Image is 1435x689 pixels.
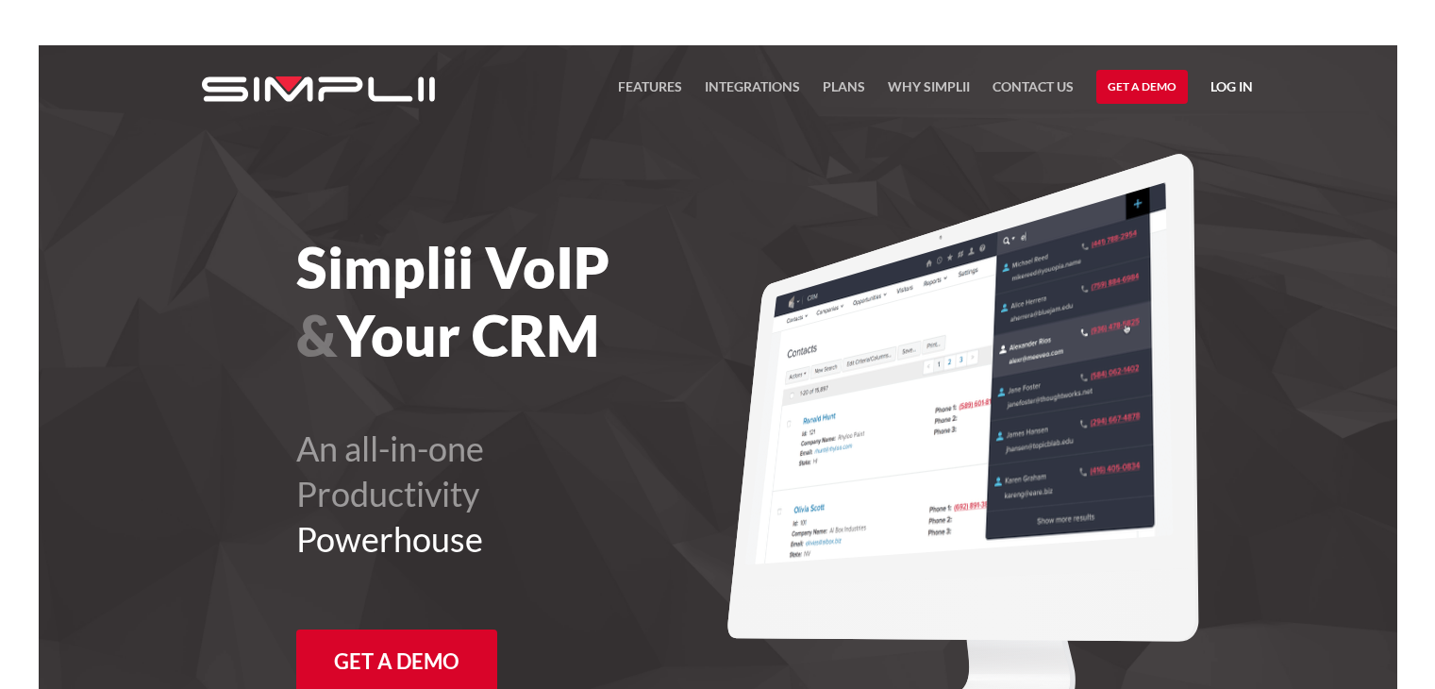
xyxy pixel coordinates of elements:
a: Log in [1210,76,1253,104]
a: home [183,45,435,133]
span: Powerhouse [296,518,483,560]
h1: Simplii VoIP Your CRM [296,233,822,369]
a: Integrations [705,76,800,109]
a: Get a Demo [1096,70,1188,104]
span: & [296,301,337,369]
img: Simplii [202,76,435,102]
a: Contact US [993,76,1074,109]
a: FEATURES [618,76,682,109]
a: Why Simplii [888,76,970,109]
a: Plans [823,76,865,109]
h2: An all-in-one Productivity [296,426,822,562]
